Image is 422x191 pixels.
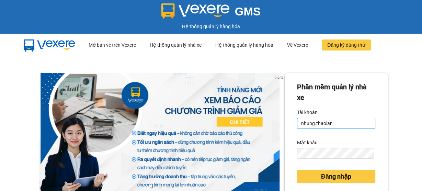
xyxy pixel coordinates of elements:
input: Mật khẩu [297,148,374,159]
div: Hệ thống quản lý hàng hóa [2,23,420,30]
button: Đăng nhập [297,170,375,183]
div: Mở bán vé trên Vexere [89,34,136,56]
input: Tài khoản [297,118,375,129]
span: Đăng ký dùng thử [327,41,365,49]
img: logo 2 [161,3,229,19]
div: Hệ thống quản lý hàng hoá [215,34,273,56]
span: Đăng nhập [321,172,351,181]
div: Về Vexere [287,34,308,56]
label: Mật khẩu [297,137,318,148]
li: slide item 3 [166,185,169,188]
div: Phần mềm quản lý nhà xe [297,82,375,103]
li: slide item 1 [150,185,152,188]
img: mbUUG5Q.png [17,34,82,56]
div: Hệ thống quản lý nhà xe [150,34,202,56]
p: 1 of 3 [273,73,285,82]
a: GMS [161,10,261,16]
li: slide item 2 [158,185,161,188]
label: Tài khoản [297,107,318,118]
span: GMS [235,5,261,18]
button: Đăng ký dùng thử [322,40,371,50]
